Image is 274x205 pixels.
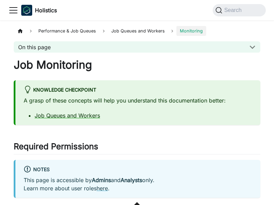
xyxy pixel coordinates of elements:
h1: Job Monitoring [14,58,260,72]
a: Job Queues and Workers [35,112,100,119]
strong: Analysts [121,177,142,183]
p: This page is accessible by and only. Learn more about user roles . [24,176,252,192]
a: Home page [14,26,27,36]
span: Job Queues and Workers [108,26,168,36]
img: Holistics [21,5,32,16]
strong: Admins [92,177,111,183]
div: Notes [24,165,252,174]
a: here [97,185,108,192]
h2: Required Permissions [14,141,260,154]
nav: Breadcrumbs [14,26,260,36]
span: Monitoring [176,26,206,36]
button: On this page [14,41,260,53]
b: Holistics [35,6,57,14]
span: Search [222,7,246,13]
p: A grasp of these concepts will help you understand this documentation better: [24,96,252,105]
div: Knowledge Checkpoint [24,86,252,95]
button: Toggle navigation bar [8,5,18,15]
span: Performance & Job Queues [35,26,99,36]
button: Search (Command+K) [213,4,266,16]
a: HolisticsHolisticsHolistics [21,5,57,16]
